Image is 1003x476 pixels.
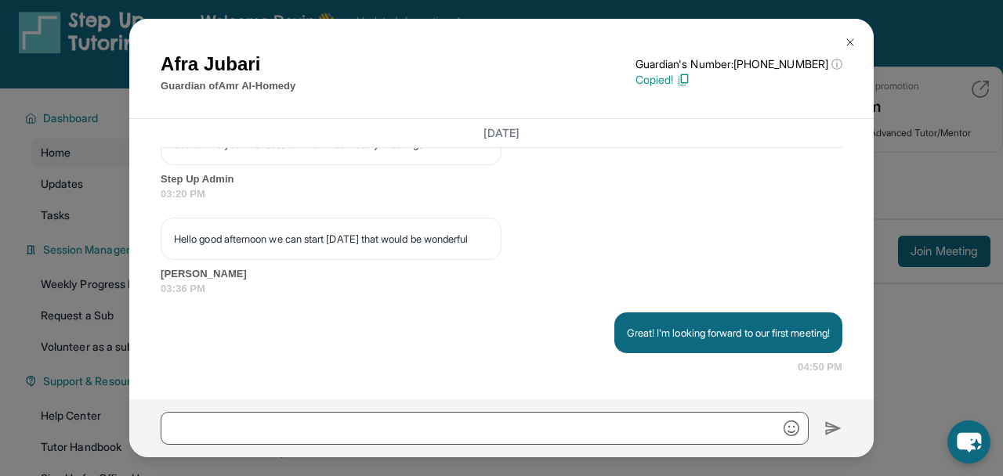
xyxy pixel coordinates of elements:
img: Copy Icon [676,73,690,87]
span: 04:50 PM [798,359,842,375]
h1: Afra Jubari [161,50,295,78]
span: 03:20 PM [161,186,842,202]
img: Close Icon [844,36,856,49]
p: Copied! [635,72,842,88]
p: Hello good afternoon we can start [DATE] that would be wonderful [174,231,488,247]
img: Send icon [824,419,842,438]
span: [PERSON_NAME] [161,266,842,282]
span: ⓘ [831,56,842,72]
p: Guardian of Amr Al-Homedy [161,78,295,94]
button: chat-button [947,420,990,463]
p: Great! I'm looking forward to our first meeting! [627,325,830,341]
span: Step Up Admin [161,171,842,187]
p: Guardian's Number: [PHONE_NUMBER] [635,56,842,72]
img: Emoji [784,420,799,436]
h3: [DATE] [161,125,842,141]
span: 03:36 PM [161,281,842,297]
